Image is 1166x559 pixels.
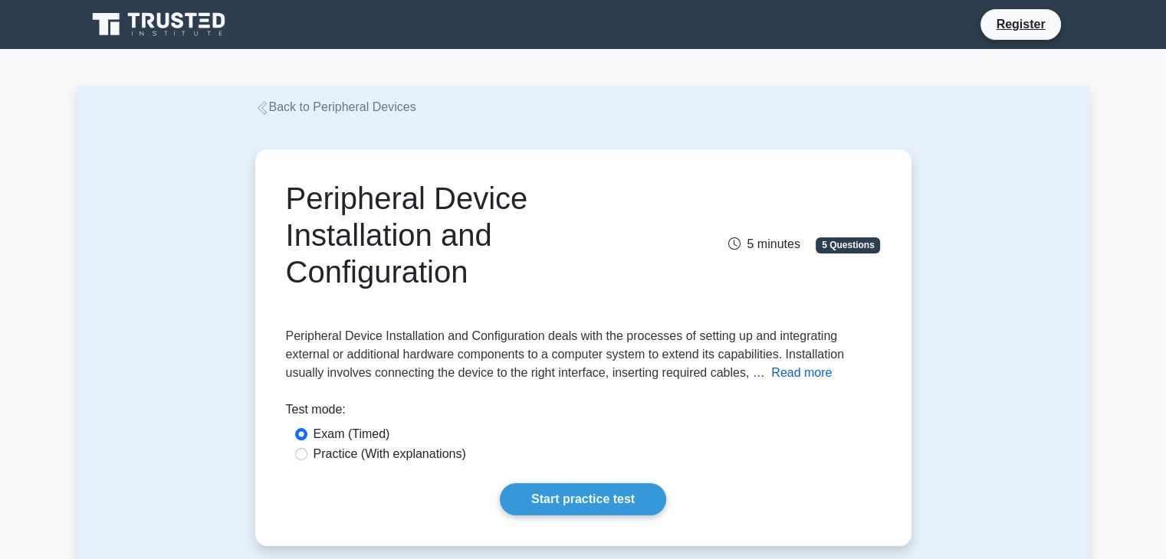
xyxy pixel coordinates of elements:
a: Back to Peripheral Devices [255,100,416,113]
span: 5 Questions [816,237,880,253]
label: Exam (Timed) [314,425,390,443]
label: Practice (With explanations) [314,445,466,463]
a: Start practice test [500,483,666,515]
a: Register [987,15,1054,34]
span: Peripheral Device Installation and Configuration deals with the processes of setting up and integ... [286,329,844,379]
h1: Peripheral Device Installation and Configuration [286,180,676,290]
span: 5 minutes [728,237,800,250]
button: Read more [771,364,832,382]
div: Test mode: [286,400,881,425]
